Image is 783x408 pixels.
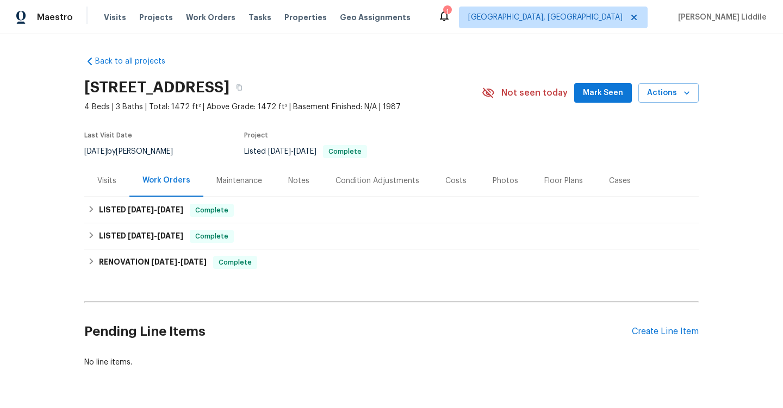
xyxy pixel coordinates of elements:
button: Mark Seen [574,83,632,103]
span: Complete [191,205,233,216]
span: [DATE] [268,148,291,155]
a: Back to all projects [84,56,189,67]
button: Actions [638,83,699,103]
span: [DATE] [157,232,183,240]
span: Mark Seen [583,86,623,100]
div: LISTED [DATE]-[DATE]Complete [84,223,699,249]
div: LISTED [DATE]-[DATE]Complete [84,197,699,223]
span: 4 Beds | 3 Baths | Total: 1472 ft² | Above Grade: 1472 ft² | Basement Finished: N/A | 1987 [84,102,482,112]
span: [DATE] [181,258,207,266]
span: Project [244,132,268,139]
span: Complete [214,257,256,268]
h6: RENOVATION [99,256,207,269]
span: - [268,148,316,155]
div: Photos [493,175,518,186]
span: Listed [244,148,367,155]
div: No line items. [84,357,699,368]
span: Actions [647,86,690,100]
span: Complete [324,148,366,155]
div: 1 [443,7,451,17]
div: Create Line Item [632,327,699,337]
span: [DATE] [128,232,154,240]
div: Condition Adjustments [335,175,419,186]
span: Not seen today [501,87,568,98]
span: Properties [284,12,327,23]
div: Work Orders [142,175,190,186]
span: [DATE] [84,148,107,155]
div: Maintenance [216,175,262,186]
span: - [151,258,207,266]
span: Visits [104,12,126,23]
h6: LISTED [99,230,183,243]
span: Last Visit Date [84,132,132,139]
span: [DATE] [294,148,316,155]
span: Projects [139,12,173,23]
span: - [128,232,183,240]
span: [DATE] [128,206,154,214]
span: Complete [191,231,233,242]
span: [DATE] [151,258,177,266]
div: Costs [445,175,467,186]
span: Work Orders [186,12,235,23]
h2: [STREET_ADDRESS] [84,82,229,93]
span: Maestro [37,12,73,23]
span: Geo Assignments [340,12,411,23]
div: by [PERSON_NAME] [84,145,186,158]
div: Cases [609,175,631,186]
div: Notes [288,175,309,186]
span: Tasks [248,14,271,21]
span: [PERSON_NAME] Liddile [674,12,767,23]
button: Copy Address [229,78,249,97]
span: [GEOGRAPHIC_DATA], [GEOGRAPHIC_DATA] [468,12,623,23]
h6: LISTED [99,204,183,217]
span: [DATE] [157,206,183,214]
div: RENOVATION [DATE]-[DATE]Complete [84,249,699,275]
div: Visits [97,175,116,186]
span: - [128,206,183,214]
h2: Pending Line Items [84,306,632,357]
div: Floor Plans [544,175,583,186]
